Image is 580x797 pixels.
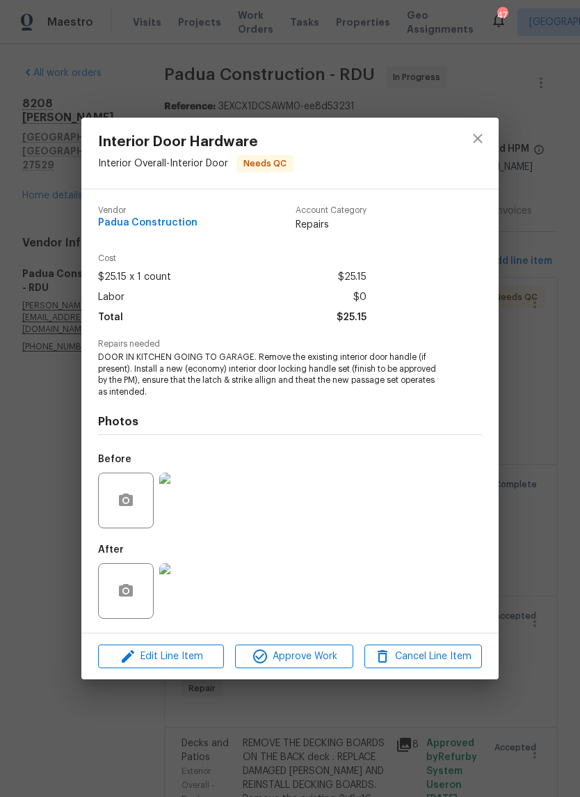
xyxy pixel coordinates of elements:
span: Interior Overall - Interior Door [98,158,228,168]
button: Cancel Line Item [364,645,482,669]
span: Cancel Line Item [369,648,478,665]
span: Labor [98,287,124,308]
span: $25.15 [338,267,366,287]
span: $25.15 [337,308,366,328]
span: Interior Door Hardware [98,134,293,150]
h5: After [98,545,124,555]
span: Vendor [98,206,198,215]
span: Edit Line Item [102,648,220,665]
h4: Photos [98,415,482,429]
span: Needs QC [238,157,292,171]
span: Approve Work [239,648,348,665]
span: $0 [353,287,366,308]
span: Total [98,308,123,328]
span: Cost [98,254,366,263]
button: Edit Line Item [98,645,224,669]
span: Repairs [296,218,366,232]
button: Approve Work [235,645,353,669]
span: Repairs needed [98,340,482,349]
span: DOOR IN KITCHEN GOING TO GARAGE. Remove the existing interior door handle (if present). Install a... [98,352,444,398]
button: close [461,122,494,155]
span: Padua Construction [98,218,198,228]
div: 47 [497,8,507,22]
span: Account Category [296,206,366,215]
span: $25.15 x 1 count [98,267,171,287]
h5: Before [98,455,131,464]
